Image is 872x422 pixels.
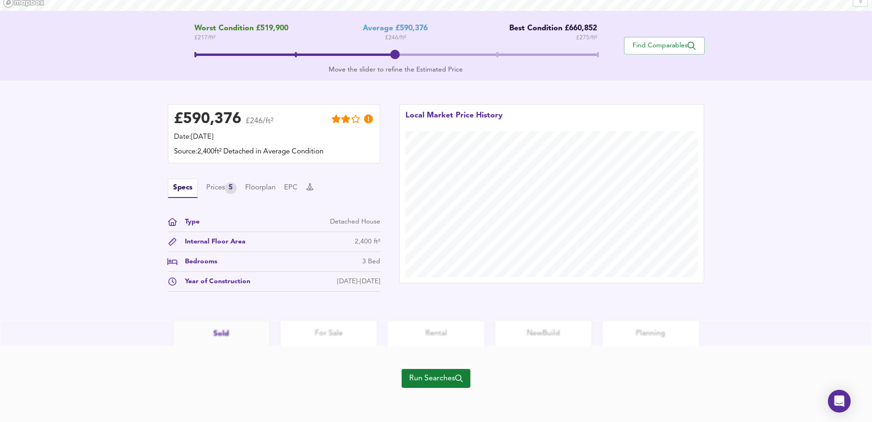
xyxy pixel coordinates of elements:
div: Move the slider to refine the Estimated Price [194,65,597,74]
div: Source: 2,400ft² Detached in Average Condition [174,147,374,157]
span: £246/ft² [246,117,274,131]
div: Detached House [330,217,380,227]
button: Run Searches [402,369,470,388]
div: Internal Floor Area [177,237,246,247]
div: Bedrooms [177,257,217,267]
div: Best Condition £660,852 [502,24,597,33]
span: Run Searches [409,372,463,385]
div: Average £590,376 [363,24,428,33]
div: Year of Construction [177,277,250,287]
span: £ 275 / ft² [576,33,597,43]
span: £ 217 / ft² [194,33,288,43]
span: £ 246 / ft² [385,33,406,43]
button: Find Comparables [624,37,705,54]
div: Prices [206,182,237,194]
button: Prices5 [206,182,237,194]
div: [DATE]-[DATE] [337,277,380,287]
div: £ 590,376 [174,112,241,126]
div: Date: [DATE] [174,132,374,143]
div: Local Market Price History [405,110,503,131]
div: 2,400 ft² [355,237,380,247]
div: Type [177,217,200,227]
button: EPC [284,183,298,193]
div: 3 Bed [362,257,380,267]
div: Open Intercom Messenger [828,390,851,413]
div: 5 [225,182,237,194]
span: Find Comparables [629,41,699,50]
button: Floorplan [245,183,275,193]
span: Worst Condition £519,900 [194,24,288,33]
button: Specs [168,179,198,198]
